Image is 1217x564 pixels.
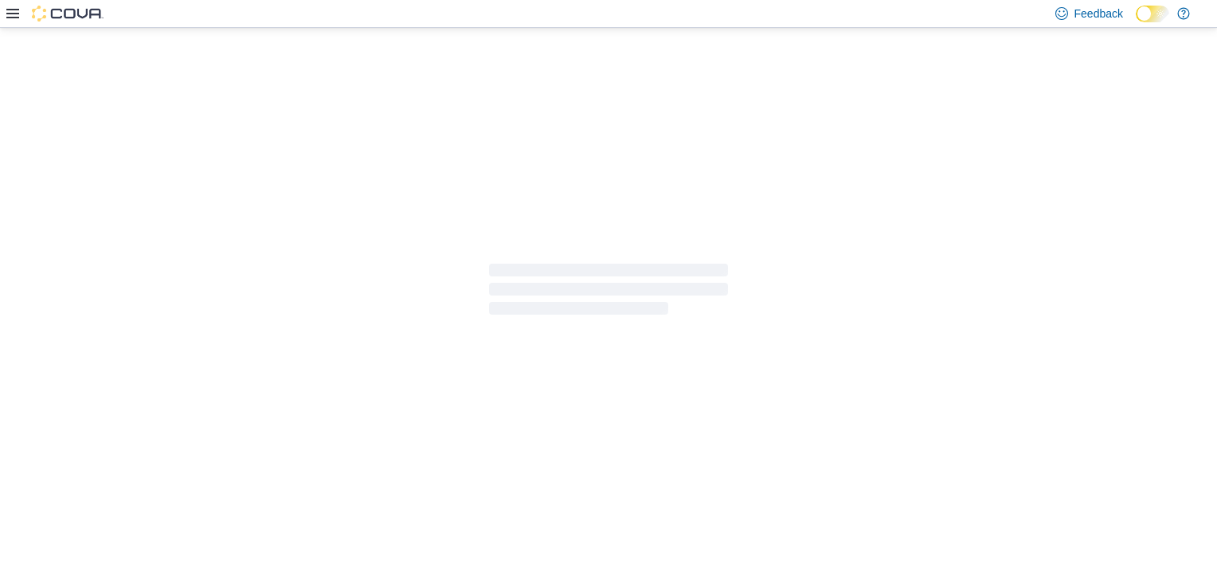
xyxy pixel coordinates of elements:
img: Cova [32,6,104,22]
span: Feedback [1074,6,1123,22]
input: Dark Mode [1136,6,1169,22]
span: Loading [489,267,728,318]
